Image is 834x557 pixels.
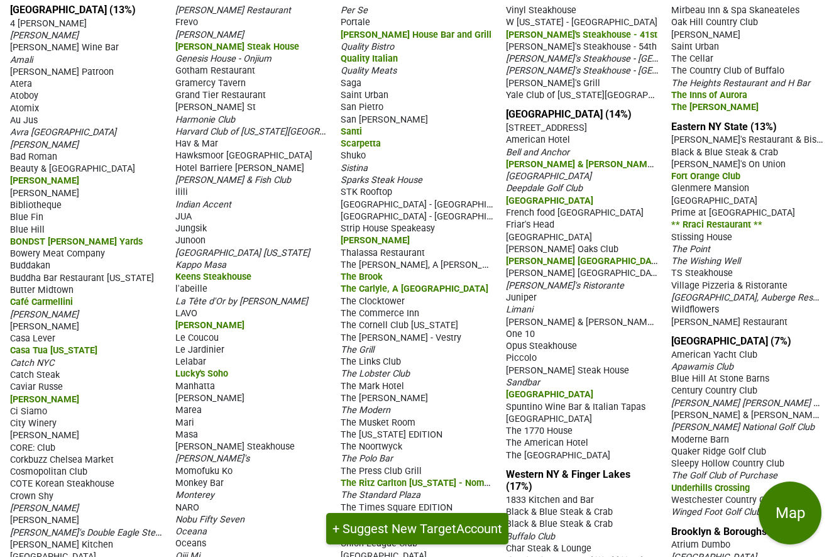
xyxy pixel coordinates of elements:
[506,353,537,363] span: Piccolo
[175,150,312,161] span: Hawksmoor [GEOGRAPHIC_DATA]
[175,296,308,307] span: La Tête d'Or by [PERSON_NAME]
[341,187,392,197] span: STK Rooftop
[671,280,787,291] span: Village Pizzeria & Ristorante
[10,503,79,514] span: [PERSON_NAME]
[341,17,370,28] span: Portale
[341,368,410,379] span: The Lobster Club
[341,320,458,331] span: The Cornell Club [US_STATE]
[341,296,405,307] span: The Clocktower
[671,65,784,76] span: The Country Club of Buffalo
[175,53,272,64] span: Genesis House - Onjium
[175,538,206,549] span: Oceans
[506,232,592,243] span: [GEOGRAPHIC_DATA]
[10,358,54,368] span: Catch NYC
[341,405,390,416] span: The Modern
[10,140,79,150] span: [PERSON_NAME]
[506,304,533,315] span: Limani
[506,196,593,206] span: [GEOGRAPHIC_DATA]
[671,434,729,445] span: Moderne Barn
[10,200,62,211] span: Bibliotheque
[671,446,766,457] span: Quaker Ridge Golf Club
[341,429,442,440] span: The [US_STATE] EDITION
[10,260,50,271] span: Buddakan
[175,114,235,125] span: Harmonie Club
[341,41,394,52] span: Quality Bistro
[341,65,397,76] span: Quality Meats
[671,495,777,505] span: Westchester Country Club
[506,267,664,278] span: [PERSON_NAME] [GEOGRAPHIC_DATA]
[10,236,143,247] span: BONDST [PERSON_NAME] Yards
[175,333,219,343] span: Le Coucou
[506,507,613,517] span: Black & Blue Steak & Crab
[671,159,786,170] span: [PERSON_NAME]'s On Union
[10,430,79,441] span: [PERSON_NAME]
[10,212,43,223] span: Blue Fin
[175,248,310,258] span: [GEOGRAPHIC_DATA] [US_STATE]
[341,441,402,452] span: The Noortwyck
[175,417,194,428] span: Mari
[10,466,87,477] span: Cosmopolitan Club
[671,41,719,52] span: Saint Urban
[506,450,610,461] span: The [GEOGRAPHIC_DATA]
[506,316,661,328] span: [PERSON_NAME] & [PERSON_NAME]'s
[671,5,799,16] span: Mirbeau Inn & Spa Skaneateles
[175,78,246,89] span: Gramercy Tavern
[341,150,366,161] span: Shuko
[506,292,537,303] span: Juniper
[506,219,554,230] span: Friar's Head
[175,199,231,210] span: Indian Accent
[175,284,207,294] span: l'abeille
[10,394,79,405] span: [PERSON_NAME]
[175,138,218,149] span: Hav & Mar
[175,502,199,513] span: NARO
[456,521,502,536] span: Account
[10,163,135,174] span: Beauty & [GEOGRAPHIC_DATA]
[10,188,79,199] span: [PERSON_NAME]
[506,377,540,388] span: Sandbar
[341,30,491,40] span: [PERSON_NAME] House Bar and Grill
[341,477,494,488] span: The Ritz Carlton [US_STATE] - Nomad
[506,135,570,145] span: American Hotel
[175,235,206,246] span: Junoon
[10,478,114,489] span: COTE Korean Steakhouse
[671,183,749,194] span: Glenmere Mansion
[341,466,422,477] span: The Press Club Grill
[10,345,97,356] span: Casa Tua [US_STATE]
[759,482,821,544] button: Map
[175,478,224,488] span: Monkey Bar
[10,224,45,235] span: Blue Hill
[10,455,114,465] span: Corkbuzz Chelsea Market
[506,183,583,194] span: Deepdale Golf Club
[506,17,657,28] span: W [US_STATE] - [GEOGRAPHIC_DATA]
[341,90,388,101] span: Saint Urban
[175,17,198,28] span: Frevo
[10,152,57,162] span: Bad Roman
[175,5,291,16] span: [PERSON_NAME] Restaurant
[10,67,114,77] span: [PERSON_NAME] Patroon
[671,304,719,315] span: Wildflowers
[341,235,410,246] span: [PERSON_NAME]
[10,418,57,429] span: City Winery
[175,90,266,101] span: Grand Tier Restaurant
[341,248,425,258] span: Thalassa Restaurant
[10,18,87,29] span: 4 [PERSON_NAME]
[671,133,828,145] span: [PERSON_NAME]'s Restaurant & Bistro
[506,468,630,492] a: Western NY & Finger Lakes (17%)
[341,381,404,392] span: The Mark Hotel
[671,17,758,28] span: Oak Hill Country Club
[671,207,795,218] span: Prime at [GEOGRAPHIC_DATA]
[175,260,226,270] span: Kappo Masa
[175,381,215,392] span: Manhatta
[506,244,618,255] span: [PERSON_NAME] Oaks Club
[671,90,747,101] span: The Inns of Aurora
[341,333,461,343] span: The [PERSON_NAME] - Vestry
[671,78,810,89] span: The Heights Restaurant and H Bar
[175,102,256,113] span: [PERSON_NAME] St
[671,244,710,255] span: The Point
[671,196,757,206] span: [GEOGRAPHIC_DATA]
[341,5,368,16] span: Per Se
[10,515,79,526] span: [PERSON_NAME]
[506,495,594,505] span: 1833 Kitchen and Bar
[671,232,732,243] span: Stissing House
[506,531,555,542] span: Buffalo Club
